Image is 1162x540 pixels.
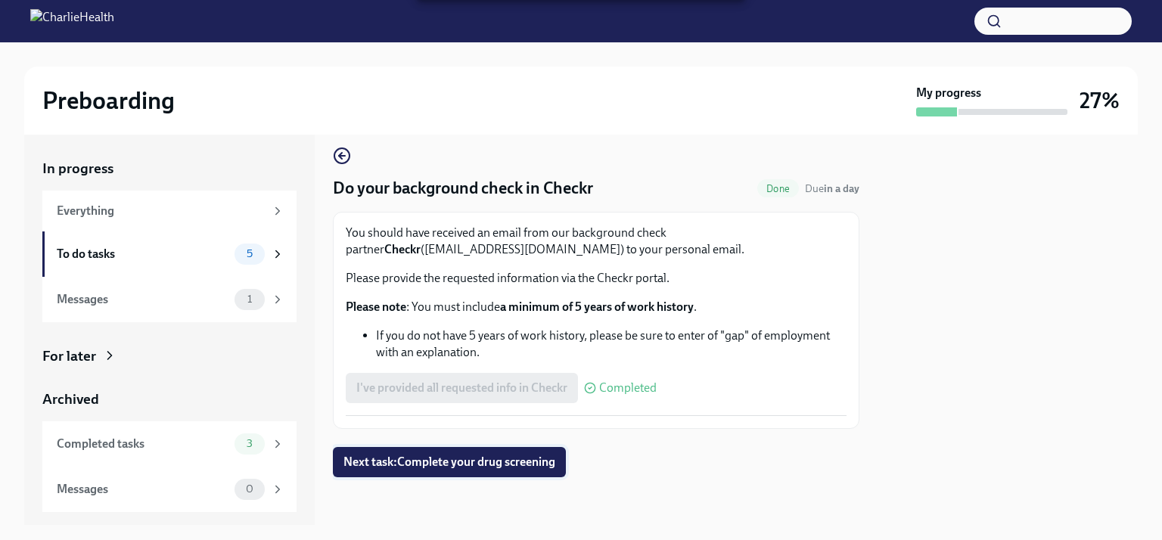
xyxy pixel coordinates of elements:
[384,242,421,256] strong: Checkr
[42,346,297,366] a: For later
[42,277,297,322] a: Messages1
[599,382,657,394] span: Completed
[805,182,859,195] span: Due
[346,299,847,315] p: : You must include .
[57,291,228,308] div: Messages
[57,481,228,498] div: Messages
[824,182,859,195] strong: in a day
[42,85,175,116] h2: Preboarding
[238,293,261,305] span: 1
[42,191,297,231] a: Everything
[57,436,228,452] div: Completed tasks
[1080,87,1120,114] h3: 27%
[42,389,297,409] a: Archived
[238,438,262,449] span: 3
[333,447,566,477] button: Next task:Complete your drug screening
[237,483,263,495] span: 0
[500,299,694,314] strong: a minimum of 5 years of work history
[333,177,593,200] h4: Do your background check in Checkr
[346,270,847,287] p: Please provide the requested information via the Checkr portal.
[805,182,859,196] span: September 11th, 2025 09:00
[30,9,114,33] img: CharlieHealth
[757,183,799,194] span: Done
[238,248,262,259] span: 5
[376,327,847,361] li: If you do not have 5 years of work history, please be sure to enter of "gap" of employment with a...
[42,346,96,366] div: For later
[346,225,847,258] p: You should have received an email from our background check partner ([EMAIL_ADDRESS][DOMAIN_NAME]...
[42,421,297,467] a: Completed tasks3
[42,159,297,178] a: In progress
[346,299,406,314] strong: Please note
[916,85,981,101] strong: My progress
[42,467,297,512] a: Messages0
[343,455,555,470] span: Next task : Complete your drug screening
[57,246,228,262] div: To do tasks
[42,231,297,277] a: To do tasks5
[57,203,265,219] div: Everything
